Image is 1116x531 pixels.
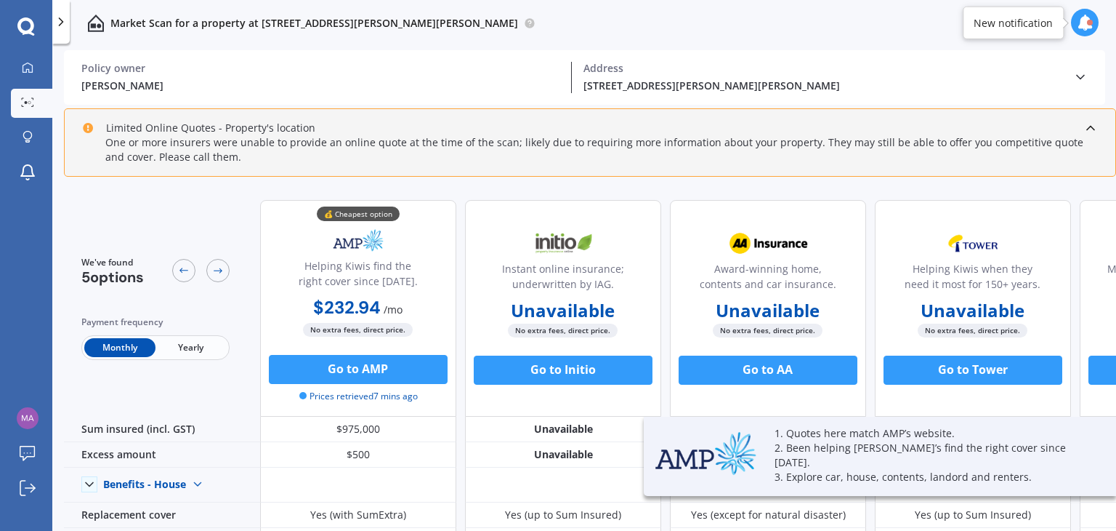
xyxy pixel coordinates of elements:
[925,225,1021,262] img: Tower.webp
[713,324,823,338] span: No extra fees, direct price.
[82,135,1098,164] div: One or more insurers were unable to provide an online quote at the time of the scan; likely due t...
[974,15,1053,30] div: New notification
[272,258,444,295] div: Helping Kiwis find the right cover since [DATE].
[64,442,260,468] div: Excess amount
[474,356,652,385] button: Go to Initio
[314,296,381,319] b: $232.94
[505,508,621,522] div: Yes (up to Sum Insured)
[583,78,1062,93] div: [STREET_ADDRESS][PERSON_NAME][PERSON_NAME]
[775,470,1080,484] p: 3. Explore car, house, contents, landord and renters.
[81,78,559,93] div: [PERSON_NAME]
[81,315,230,330] div: Payment frequency
[82,121,315,135] div: Limited Online Quotes - Property's location
[716,303,820,318] b: Unavailable
[103,478,186,491] div: Benefits - House
[883,356,1062,385] button: Go to Tower
[679,356,857,385] button: Go to AA
[465,417,661,442] div: Unavailable
[186,473,209,496] img: Benefit content down
[384,303,403,316] span: / mo
[269,355,448,384] button: Go to AMP
[655,431,757,476] img: AMP.webp
[81,268,144,287] span: 5 options
[317,207,400,221] div: 💰 Cheapest option
[260,417,456,442] div: $975,000
[310,508,406,522] div: Yes (with SumExtra)
[583,62,1062,75] div: Address
[299,390,418,403] span: Prices retrieved 7 mins ago
[682,261,854,298] div: Award-winning home, contents and car insurance.
[465,442,661,468] div: Unavailable
[775,441,1080,470] p: 2. Been helping [PERSON_NAME]’s find the right cover since [DATE].
[915,508,1031,522] div: Yes (up to Sum Insured)
[155,338,227,357] span: Yearly
[775,426,1080,441] p: 1. Quotes here match AMP’s website.
[84,338,155,357] span: Monthly
[81,62,559,75] div: Policy owner
[260,442,456,468] div: $500
[304,323,413,337] span: No extra fees, direct price.
[509,324,618,338] span: No extra fees, direct price.
[64,503,260,528] div: Replacement cover
[17,407,39,429] img: dfcd83de075c559043d90ac27c3ff04f
[918,324,1028,338] span: No extra fees, direct price.
[511,303,615,318] b: Unavailable
[477,261,649,298] div: Instant online insurance; underwritten by IAG.
[720,225,816,262] img: AA.webp
[81,256,144,269] span: We've found
[691,508,846,522] div: Yes (except for natural disaster)
[887,261,1059,298] div: Helping Kiwis when they need it most for 150+ years.
[515,225,611,262] img: Initio.webp
[310,223,406,259] img: AMP.webp
[64,417,260,442] div: Sum insured (incl. GST)
[921,303,1025,318] b: Unavailable
[87,15,105,32] img: home-and-contents.b802091223b8502ef2dd.svg
[110,16,518,31] p: Market Scan for a property at [STREET_ADDRESS][PERSON_NAME][PERSON_NAME]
